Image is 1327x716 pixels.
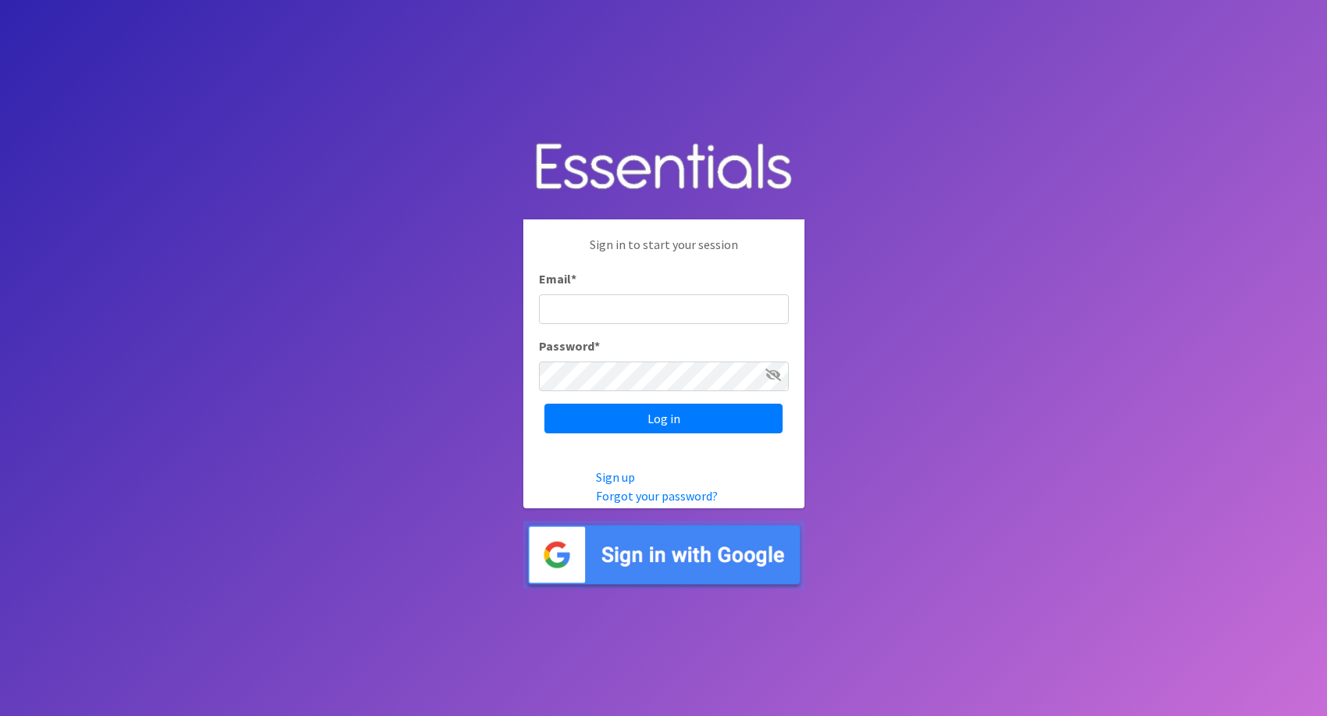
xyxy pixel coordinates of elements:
label: Email [539,269,576,288]
label: Password [539,337,600,355]
abbr: required [594,338,600,354]
p: Sign in to start your session [539,235,789,269]
img: Human Essentials [523,127,804,208]
a: Sign up [596,469,635,485]
img: Sign in with Google [523,521,804,589]
abbr: required [571,271,576,287]
a: Forgot your password? [596,488,718,504]
input: Log in [544,404,783,433]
